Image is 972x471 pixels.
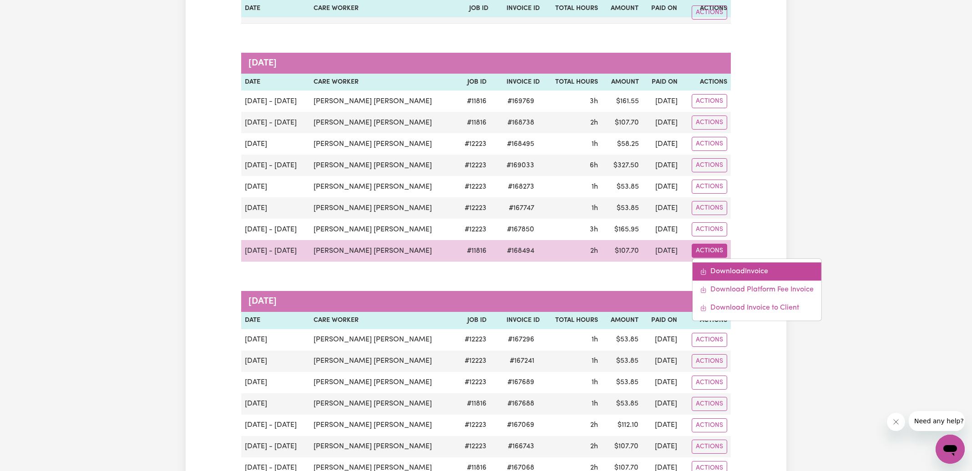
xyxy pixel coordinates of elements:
td: $ 161.55 [602,90,643,112]
td: [PERSON_NAME] [PERSON_NAME] [310,176,456,197]
td: # 11816 [456,240,490,262]
th: Total Hours [543,312,602,329]
td: [DATE] [642,372,681,393]
th: Amount [602,74,643,91]
td: $ 112.10 [602,415,643,436]
th: Invoice ID [490,312,543,329]
button: Actions [692,5,727,20]
span: # 167296 [502,334,540,345]
th: Actions [681,74,731,91]
span: 2 hours [590,421,598,429]
td: [DATE] [643,176,681,197]
button: Actions [692,222,727,236]
th: Date [241,312,310,329]
button: Actions [692,180,727,194]
span: # 167850 [501,224,540,235]
td: [DATE] [642,351,681,372]
span: # 168738 [502,117,540,128]
span: # 169769 [502,96,540,107]
th: Care Worker [310,312,456,329]
span: 2 hours [590,443,598,450]
caption: [DATE] [241,291,731,312]
td: [PERSON_NAME] [PERSON_NAME] [310,219,456,240]
td: [PERSON_NAME] [PERSON_NAME] [310,415,456,436]
span: # 167241 [504,356,540,366]
span: # 168494 [501,246,540,256]
td: [PERSON_NAME] [PERSON_NAME] [310,372,456,393]
td: [DATE] [643,155,681,176]
td: # 11816 [456,90,490,112]
td: [DATE] [241,176,310,197]
td: # 12223 [456,176,490,197]
td: # 12223 [456,133,490,155]
td: [PERSON_NAME] [PERSON_NAME] [310,197,456,219]
td: $ 165.95 [602,219,643,240]
td: $ 53.85 [602,176,643,197]
a: Download invoice to CS #168494 [692,299,821,317]
td: [PERSON_NAME] [PERSON_NAME] [310,155,456,176]
span: # 167689 [502,377,540,388]
button: Actions [692,158,727,172]
span: # 167688 [502,398,540,409]
a: Download platform fee #168494 [692,281,821,299]
td: [DATE] [643,240,681,262]
td: [DATE] [643,90,681,112]
iframe: Close message [887,413,905,431]
td: [DATE] [643,197,681,219]
button: Actions [692,137,727,151]
th: Paid On [643,74,681,91]
span: 3 hours [590,226,598,233]
span: 2 hours [590,119,598,126]
iframe: Button to launch messaging window [936,435,965,464]
button: Actions [692,94,727,108]
td: [PERSON_NAME] [PERSON_NAME] [310,112,456,133]
td: # 12223 [456,372,491,393]
td: # 12223 [456,155,490,176]
td: $ 53.85 [602,351,643,372]
span: 1 hour [592,140,598,148]
span: # 166743 [502,441,540,452]
span: # 168273 [502,181,540,192]
td: $ 53.85 [602,372,643,393]
td: # 11816 [456,112,490,133]
span: 1 hour [592,400,598,407]
iframe: Message from company [909,411,965,431]
td: [DATE] [643,219,681,240]
button: Actions [692,201,727,215]
td: [DATE] [241,329,310,351]
td: $ 107.70 [602,112,643,133]
td: [DATE] [643,112,681,133]
td: [DATE] - [DATE] [241,155,310,176]
span: # 168495 [501,139,540,150]
button: Actions [692,333,727,347]
td: # 12223 [456,415,491,436]
th: Job ID [456,74,490,91]
td: [DATE] [241,393,310,415]
td: $ 107.70 [602,240,643,262]
td: [DATE] [642,436,681,457]
td: [DATE] [642,415,681,436]
span: 1 hour [592,357,598,365]
button: Actions [692,397,727,411]
span: 2 hours [590,247,598,255]
td: [DATE] [241,197,310,219]
span: 1 hour [592,205,598,212]
th: Amount [602,312,643,329]
td: [PERSON_NAME] [PERSON_NAME] [310,133,456,155]
span: # 167747 [503,203,540,214]
th: Care Worker [310,74,456,91]
td: $ 53.85 [602,393,643,415]
a: Download invoice #168494 [692,262,821,281]
td: [DATE] - [DATE] [241,436,310,457]
td: [PERSON_NAME] [PERSON_NAME] [310,351,456,372]
span: 1 hour [592,379,598,386]
div: Actions [692,258,821,321]
th: Invoice ID [490,74,543,91]
td: # 12223 [456,436,491,457]
td: [DATE] [241,133,310,155]
td: [DATE] - [DATE] [241,415,310,436]
td: [PERSON_NAME] [PERSON_NAME] [310,240,456,262]
th: Actions [681,312,731,329]
caption: [DATE] [241,53,731,74]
